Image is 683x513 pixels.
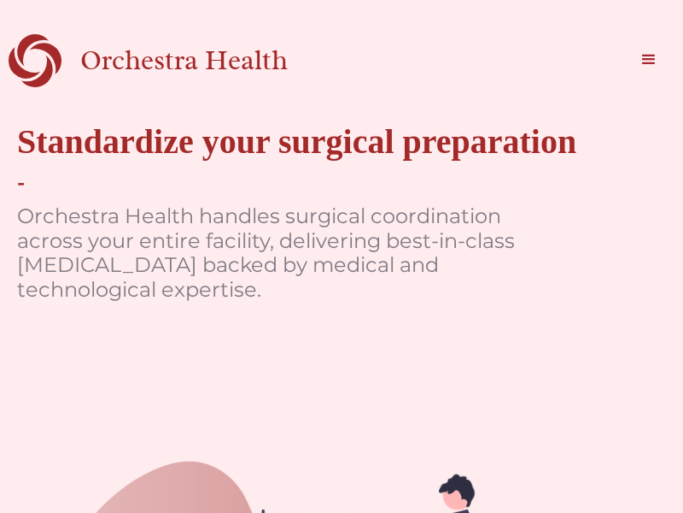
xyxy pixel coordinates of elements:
[623,34,674,85] div: menu
[17,204,529,303] p: Orchestra Health handles surgical coordination across your entire facility, delivering best-in-cl...
[17,121,576,162] div: Standardize your surgical preparation
[80,43,347,78] div: Orchestra Health
[17,171,25,196] div: -
[9,34,347,87] a: home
